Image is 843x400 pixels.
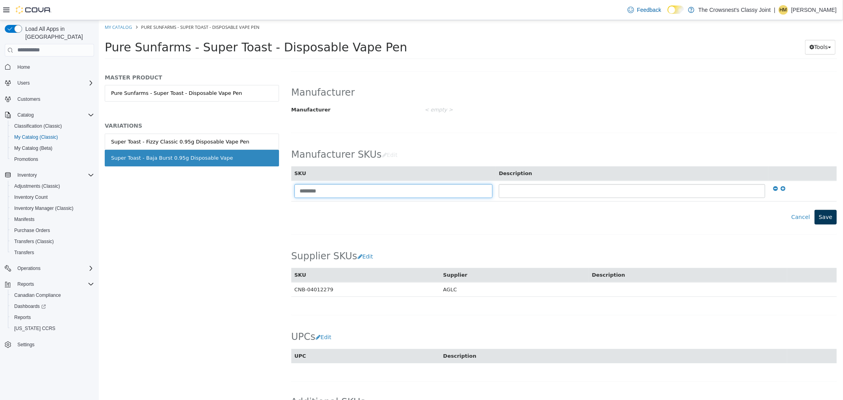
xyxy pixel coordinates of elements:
span: Operations [14,264,94,273]
span: Reports [14,279,94,289]
span: Classification (Classic) [11,121,94,131]
span: Manifests [11,215,94,224]
span: UPC [196,333,207,339]
span: Inventory Count [14,194,48,200]
span: Reports [14,314,31,321]
a: Inventory Manager (Classic) [11,204,77,213]
h5: VARIATIONS [6,102,180,109]
span: Additional SKUs [192,376,267,388]
span: Purchase Orders [11,226,94,235]
span: Canadian Compliance [14,292,61,298]
div: Holly McQuarrie [779,5,788,15]
img: Cova [16,6,51,14]
a: Dashboards [11,302,49,311]
td: CNB-04012279 [192,262,341,277]
a: Adjustments (Classic) [11,181,63,191]
span: Inventory [14,170,94,180]
button: Users [14,78,33,88]
span: Customers [14,94,94,104]
button: Classification (Classic) [8,121,97,132]
button: Canadian Compliance [8,290,97,301]
h2: Manufacturer SKUs [192,128,303,142]
button: Edit [283,128,303,142]
span: Manifests [14,216,34,223]
div: < empty > [326,83,697,97]
span: Transfers [14,249,34,256]
button: Operations [14,264,44,273]
button: Tools [706,20,737,34]
span: Pure Sunfarms - Super Toast - Disposable Vape Pen [6,20,308,34]
a: Manifests [11,215,38,224]
span: Adjustments (Classic) [14,183,60,189]
span: Inventory [17,172,37,178]
button: Settings [2,339,97,350]
span: HM [780,5,787,15]
button: Cancel [688,190,715,204]
span: Settings [17,342,34,348]
button: Edit [217,310,237,325]
button: Promotions [8,154,97,165]
span: SKU [196,252,207,258]
span: Transfers (Classic) [14,238,54,245]
h5: MASTER PRODUCT [6,54,180,61]
button: Home [2,61,97,73]
span: SKU [196,150,207,156]
span: Manufacturer [192,87,232,92]
a: Inventory Count [11,192,51,202]
a: My Catalog (Classic) [11,132,61,142]
span: Operations [17,265,41,272]
span: [US_STATE] CCRS [14,325,55,332]
button: Inventory Manager (Classic) [8,203,97,214]
span: Purchase Orders [14,227,50,234]
button: Transfers (Classic) [8,236,97,247]
button: Edit [258,229,279,244]
span: Feedback [637,6,661,14]
h2: Manufacturer [192,66,738,79]
a: Feedback [624,2,664,18]
button: Catalog [14,110,37,120]
a: [US_STATE] CCRS [11,324,58,333]
span: Customers [17,96,40,102]
span: Inventory Manager (Classic) [14,205,74,211]
span: Users [17,80,30,86]
span: Dashboards [14,303,46,309]
button: Purchase Orders [8,225,97,236]
span: Inventory Manager (Classic) [11,204,94,213]
span: Users [14,78,94,88]
span: Canadian Compliance [11,291,94,300]
span: Catalog [17,112,34,118]
a: Dashboards [8,301,97,312]
span: Catalog [14,110,94,120]
span: My Catalog (Beta) [14,145,53,151]
td: AGLC [341,262,490,277]
button: Reports [8,312,97,323]
span: Promotions [14,156,38,162]
span: Dashboards [11,302,94,311]
span: Description [493,252,526,258]
a: Classification (Classic) [11,121,65,131]
span: Reports [11,313,94,322]
a: Settings [14,340,38,349]
button: Adjustments (Classic) [8,181,97,192]
span: Transfers [11,248,94,257]
input: Dark Mode [668,6,684,14]
button: Inventory [2,170,97,181]
button: Reports [2,279,97,290]
span: Classification (Classic) [14,123,62,129]
a: Promotions [11,155,41,164]
h2: Supplier SKUs [192,229,279,244]
span: Washington CCRS [11,324,94,333]
button: Transfers [8,247,97,258]
span: Transfers (Classic) [11,237,94,246]
nav: Complex example [5,58,94,371]
span: Description [344,333,377,339]
button: My Catalog (Beta) [8,143,97,154]
span: My Catalog (Classic) [14,134,58,140]
p: | [774,5,775,15]
a: Pure Sunfarms - Super Toast - Disposable Vape Pen [6,65,180,81]
p: The Crowsnest's Classy Joint [698,5,771,15]
span: Promotions [11,155,94,164]
a: My Catalog (Beta) [11,143,56,153]
button: My Catalog (Classic) [8,132,97,143]
a: Reports [11,313,34,322]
